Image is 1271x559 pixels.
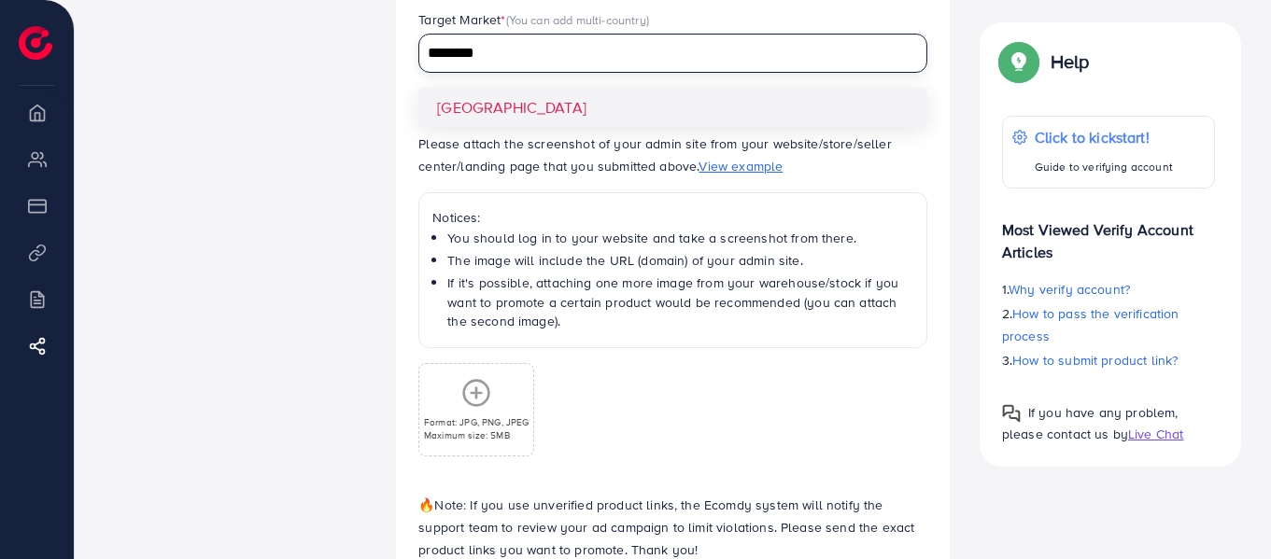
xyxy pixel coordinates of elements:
[699,157,783,175] span: View example
[1002,404,1021,423] img: Popup guide
[418,34,927,72] div: Search for option
[447,251,913,270] li: The image will include the URL (domain) of your admin site.
[421,39,903,68] input: Search for option
[1009,280,1130,299] span: Why verify account?
[447,229,913,247] li: You should log in to your website and take a screenshot from there.
[1002,203,1215,263] p: Most Viewed Verify Account Articles
[1002,304,1179,345] span: How to pass the verification process
[424,428,530,441] p: Maximum size: 5MB
[1051,50,1090,73] p: Help
[418,133,927,177] p: Please attach the screenshot of your admin site from your website/store/seller center/landing pag...
[1002,403,1179,443] span: If you have any problem, please contact us by
[1035,156,1173,178] p: Guide to verifying account
[424,415,530,428] p: Format: JPG, PNG, JPEG
[19,26,52,60] img: logo
[1012,351,1178,370] span: How to submit product link?
[1002,278,1215,300] p: 1.
[418,10,649,29] label: Target Market
[1002,302,1215,347] p: 2.
[418,496,434,514] span: 🔥
[1128,425,1183,443] span: Live Chat
[447,273,913,330] li: If it's possible, attaching one more image from your warehouse/stock if you want to promote a cer...
[1002,45,1036,78] img: Popup guide
[506,11,649,28] span: (You can add multi-country)
[1035,126,1173,148] p: Click to kickstart!
[418,88,927,128] li: [GEOGRAPHIC_DATA]
[432,206,913,229] p: Notices:
[1192,475,1257,545] iframe: Chat
[1002,349,1215,371] p: 3.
